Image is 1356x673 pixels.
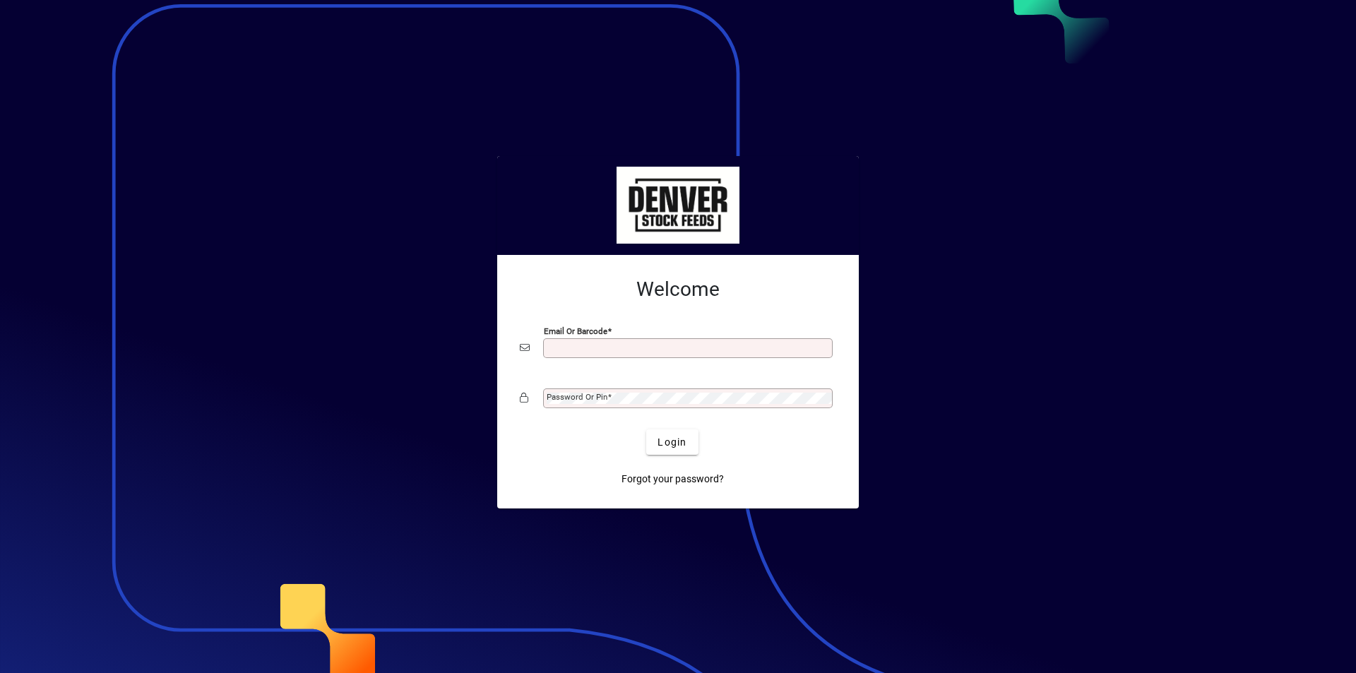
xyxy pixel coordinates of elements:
[544,326,607,336] mat-label: Email or Barcode
[658,435,686,450] span: Login
[520,278,836,302] h2: Welcome
[616,466,730,492] a: Forgot your password?
[646,429,698,455] button: Login
[547,392,607,402] mat-label: Password or Pin
[621,472,724,487] span: Forgot your password?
